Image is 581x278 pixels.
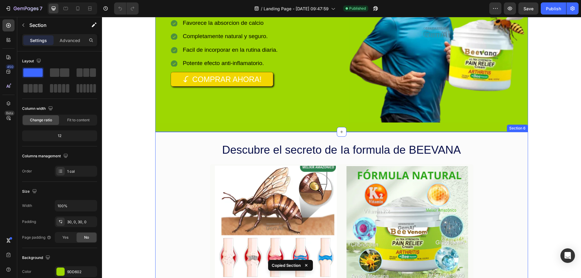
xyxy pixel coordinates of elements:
[546,5,561,12] div: Publish
[524,6,533,11] span: Save
[30,117,52,123] span: Change ratio
[261,5,262,12] span: /
[67,269,96,275] div: 9DD602
[349,6,366,11] span: Published
[114,2,139,15] div: Undo/Redo
[23,132,96,140] div: 12
[406,109,425,114] div: Section 6
[67,117,90,123] span: Fit to content
[560,248,575,263] div: Open Intercom Messenger
[518,2,538,15] button: Save
[541,2,566,15] button: Publish
[6,64,15,69] div: 450
[40,5,42,12] p: 7
[22,105,54,113] div: Column width
[22,152,69,160] div: Columns management
[55,200,97,211] input: Auto
[264,5,329,12] span: Landing Page - [DATE] 09:47:59
[22,254,51,262] div: Background
[272,262,301,268] p: Copied Section
[113,149,235,270] img: Alt image
[29,21,79,29] p: Section
[62,235,68,240] span: Yes
[22,269,31,274] div: Color
[22,168,32,174] div: Order
[67,219,96,225] div: 30, 0, 30, 0
[53,124,426,142] h2: Descubre el secreto de Ia formula de BEEVANA
[67,169,96,174] div: 1 col
[22,57,42,65] div: Layout
[60,37,80,44] p: Advanced
[30,37,47,44] p: Settings
[22,203,32,208] div: Width
[102,17,581,278] iframe: Design area
[22,188,38,196] div: Size
[2,2,45,15] button: 7
[22,219,36,224] div: Padding
[5,111,15,116] div: Beta
[245,149,366,270] img: Alt image
[84,235,89,240] span: No
[22,235,51,240] div: Page padding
